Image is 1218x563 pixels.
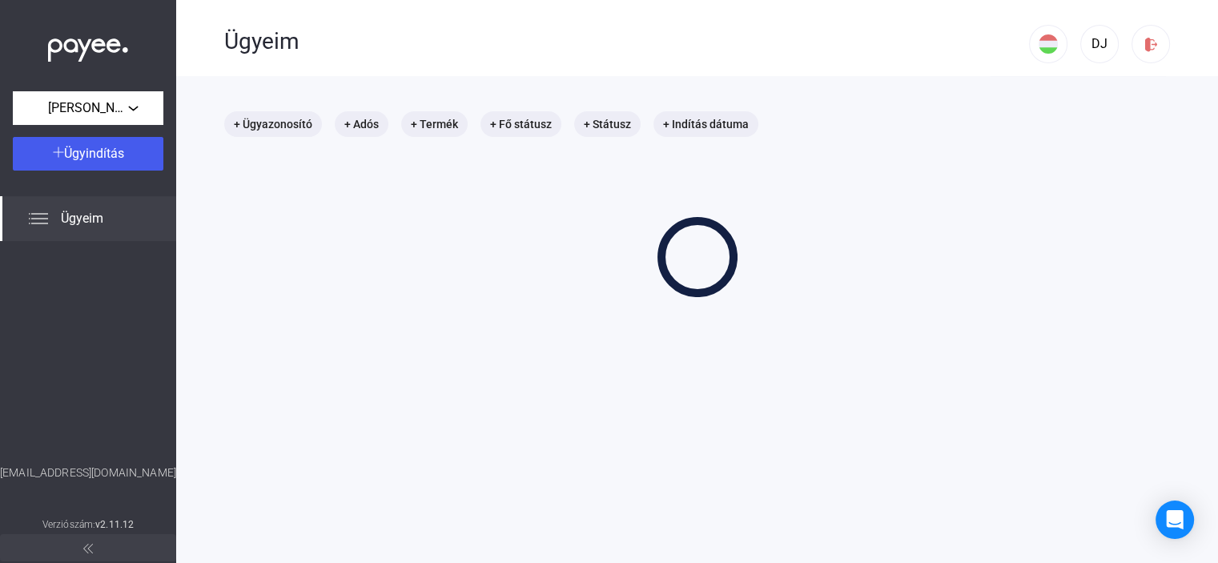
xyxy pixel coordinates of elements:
img: white-payee-white-dot.svg [48,30,128,62]
strong: v2.11.12 [95,519,134,530]
button: Ügyindítás [13,137,163,171]
mat-chip: + Adós [335,111,388,137]
span: Ügyeim [61,209,103,228]
img: arrow-double-left-grey.svg [83,544,93,553]
mat-chip: + Indítás dátuma [653,111,758,137]
div: Open Intercom Messenger [1156,501,1194,539]
button: logout-red [1132,25,1170,63]
img: logout-red [1143,36,1160,53]
div: Ügyeim [224,28,1029,55]
img: plus-white.svg [53,147,64,158]
img: list.svg [29,209,48,228]
mat-chip: + Státusz [574,111,641,137]
span: Ügyindítás [64,146,124,161]
span: [PERSON_NAME] [48,99,128,118]
button: HU [1029,25,1067,63]
button: [PERSON_NAME] [13,91,163,125]
mat-chip: + Ügyazonosító [224,111,322,137]
div: DJ [1086,34,1113,54]
mat-chip: + Termék [401,111,468,137]
button: DJ [1080,25,1119,63]
img: HU [1039,34,1058,54]
mat-chip: + Fő státusz [480,111,561,137]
